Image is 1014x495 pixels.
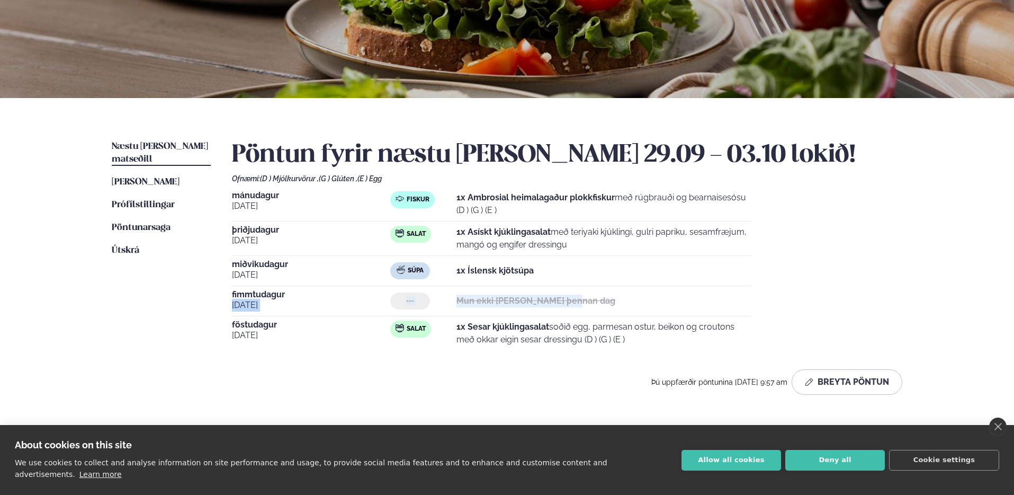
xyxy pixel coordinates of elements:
[232,290,390,299] span: fimmtudagur
[407,230,426,238] span: Salat
[112,199,175,211] a: Prófílstillingar
[785,450,885,471] button: Deny all
[232,299,390,312] span: [DATE]
[408,267,424,275] span: Súpa
[79,470,122,479] a: Learn more
[407,196,429,204] span: Fiskur
[232,226,390,234] span: þriðjudagur
[112,176,180,189] a: [PERSON_NAME]
[232,234,390,247] span: [DATE]
[232,329,390,342] span: [DATE]
[319,174,357,183] span: (G ) Glúten ,
[396,195,404,203] img: fish.svg
[357,174,382,183] span: (E ) Egg
[456,191,751,217] p: með rúgbrauði og bearnaisesósu (D ) (G ) (E )
[112,244,139,257] a: Útskrá
[232,174,902,183] div: Ofnæmi:
[456,322,549,332] strong: 1x Sesar kjúklingasalat
[112,140,211,166] a: Næstu [PERSON_NAME] matseðill
[232,269,390,281] span: [DATE]
[396,324,404,332] img: salad.svg
[792,369,902,395] button: Breyta Pöntun
[112,200,175,209] span: Prófílstillingar
[15,458,607,479] p: We use cookies to collect and analyse information on site performance and usage, to provide socia...
[681,450,781,471] button: Allow all cookies
[456,296,615,306] strong: Mun ekki [PERSON_NAME] þennan dag
[112,178,180,187] span: [PERSON_NAME]
[396,229,404,237] img: salad.svg
[112,222,171,234] a: Pöntunarsaga
[232,260,390,269] span: miðvikudagur
[456,192,615,202] strong: 1x Ambrosial heimalagaður plokkfiskur
[112,246,139,255] span: Útskrá
[112,223,171,232] span: Pöntunarsaga
[397,266,405,274] img: soup.svg
[232,191,390,200] span: mánudagur
[989,418,1007,436] a: close
[456,226,751,251] p: með teriyaki kjúklingi, gulri papriku, sesamfræjum, mangó og engifer dressingu
[232,321,390,329] span: föstudagur
[651,378,787,386] span: Þú uppfærðir pöntunina [DATE] 9:57 am
[260,174,319,183] span: (D ) Mjólkurvörur ,
[112,142,208,164] span: Næstu [PERSON_NAME] matseðill
[456,321,751,346] p: soðið egg, parmesan ostur, beikon og croutons með okkar eigin sesar dressingu (D ) (G ) (E )
[232,140,902,170] h2: Pöntun fyrir næstu [PERSON_NAME] 29.09 - 03.10 lokið!
[889,450,999,471] button: Cookie settings
[406,297,414,305] span: ---
[15,439,132,450] strong: About cookies on this site
[456,266,534,276] strong: 1x Íslensk kjötsúpa
[232,200,390,213] span: [DATE]
[407,325,426,333] span: Salat
[456,227,551,237] strong: 1x Asískt kjúklingasalat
